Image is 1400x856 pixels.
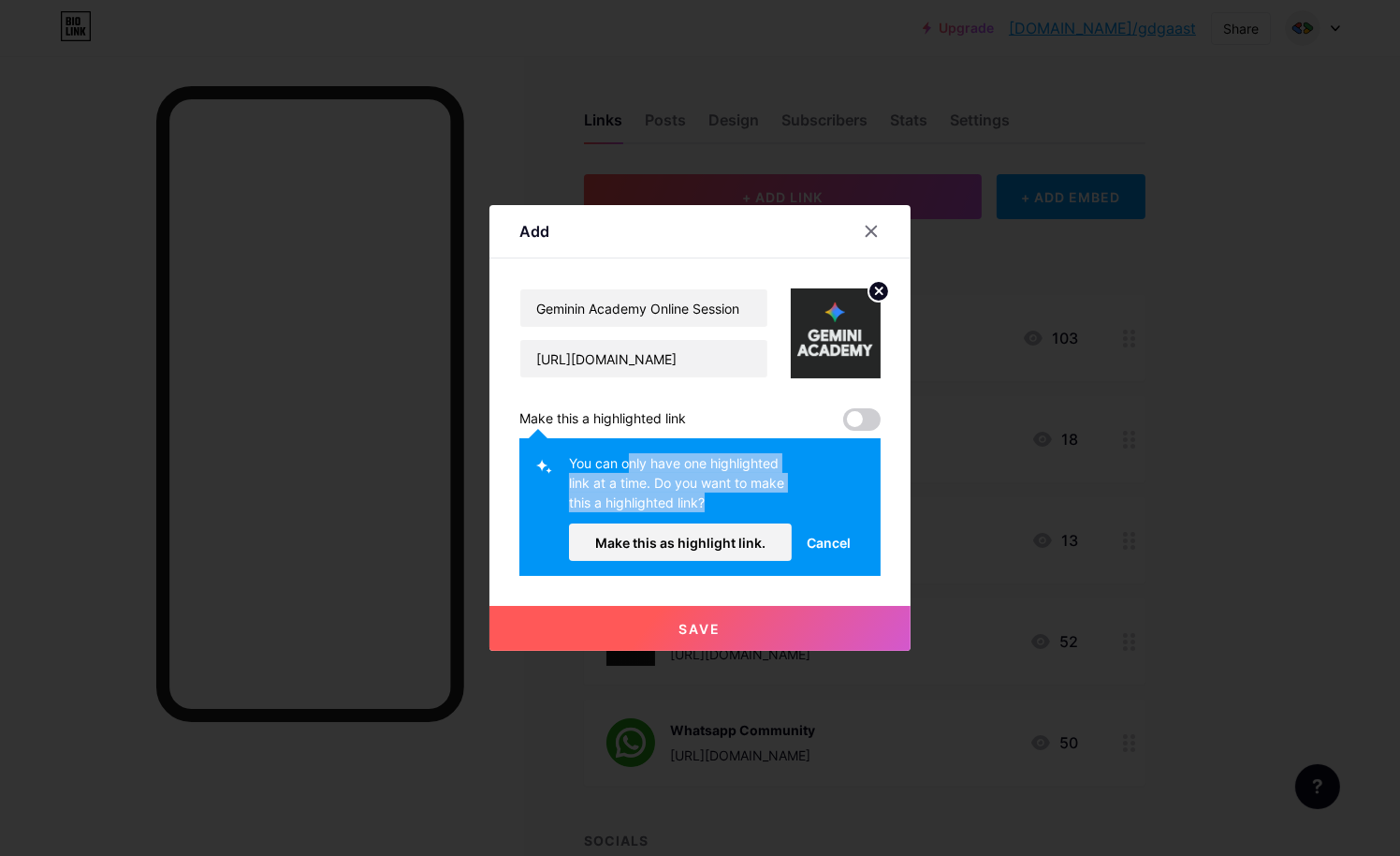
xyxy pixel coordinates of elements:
[792,524,866,561] button: Cancel
[520,340,767,377] input: URL
[791,288,881,378] img: link_thumbnail
[520,289,767,327] input: Title
[519,220,549,243] div: Add
[679,621,722,637] span: Save
[595,535,766,551] span: Make this as highlight link.
[519,408,686,431] div: Make this a highlighted link
[489,606,911,651] button: Save
[807,533,851,553] span: Cancel
[569,453,792,524] div: You can only have one highlighted link at a time. Do you want to make this a highlighted link?
[569,524,792,561] button: Make this as highlight link.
